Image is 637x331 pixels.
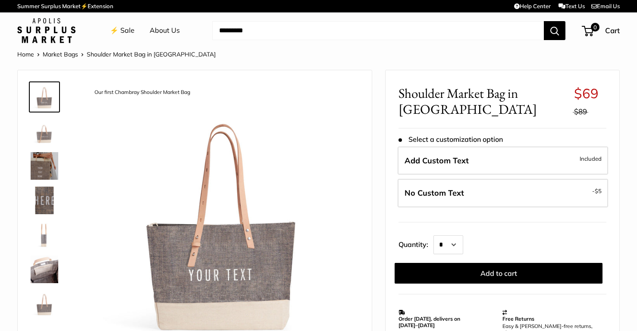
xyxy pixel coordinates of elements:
[502,315,534,322] strong: Free Returns
[31,118,58,145] img: description_Adjustable soft leather handle
[29,254,60,285] a: Shoulder Market Bag in Chambray
[31,290,58,318] img: Shoulder Market Bag in Chambray
[31,256,58,283] img: Shoulder Market Bag in Chambray
[514,3,551,9] a: Help Center
[574,85,599,102] span: $69
[399,315,460,328] strong: Order [DATE], delivers on [DATE]–[DATE]
[29,116,60,147] a: description_Adjustable soft leather handle
[43,50,78,58] a: Market Bags
[592,186,602,196] span: -
[29,288,60,319] a: Shoulder Market Bag in Chambray
[583,24,620,37] a: 0 Cart
[90,87,195,98] div: Our first Chambray Shoulder Market Bag
[595,187,602,194] span: $5
[29,81,60,112] a: description_Our first Chambray Shoulder Market Bag
[398,147,608,175] label: Add Custom Text
[29,150,60,181] a: description_Classic Chambray on the Original Market Bag for the first time.
[150,24,180,37] a: About Us
[87,50,216,58] span: Shoulder Market Bag in [GEOGRAPHIC_DATA]
[399,135,502,144] span: Select a customization option
[398,179,608,207] label: Leave Blank
[29,185,60,216] a: description_A close up of our first Chambray Jute Bag
[31,152,58,180] img: description_Classic Chambray on the Original Market Bag for the first time.
[31,221,58,249] img: description_Side view of the Shoulder Market Bag
[17,50,34,58] a: Home
[212,21,544,40] input: Search...
[559,3,585,9] a: Text Us
[31,83,58,111] img: description_Our first Chambray Shoulder Market Bag
[29,219,60,250] a: description_Side view of the Shoulder Market Bag
[405,156,469,165] span: Add Custom Text
[544,21,565,40] button: Search
[395,263,602,284] button: Add to cart
[580,153,602,164] span: Included
[591,3,620,9] a: Email Us
[17,49,216,60] nav: Breadcrumb
[574,107,587,116] span: $89
[399,85,568,117] span: Shoulder Market Bag in [GEOGRAPHIC_DATA]
[399,233,433,254] label: Quantity:
[110,24,135,37] a: ⚡️ Sale
[591,23,599,31] span: 0
[405,188,464,198] span: No Custom Text
[17,18,75,43] img: Apolis: Surplus Market
[605,26,620,35] span: Cart
[31,187,58,214] img: description_A close up of our first Chambray Jute Bag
